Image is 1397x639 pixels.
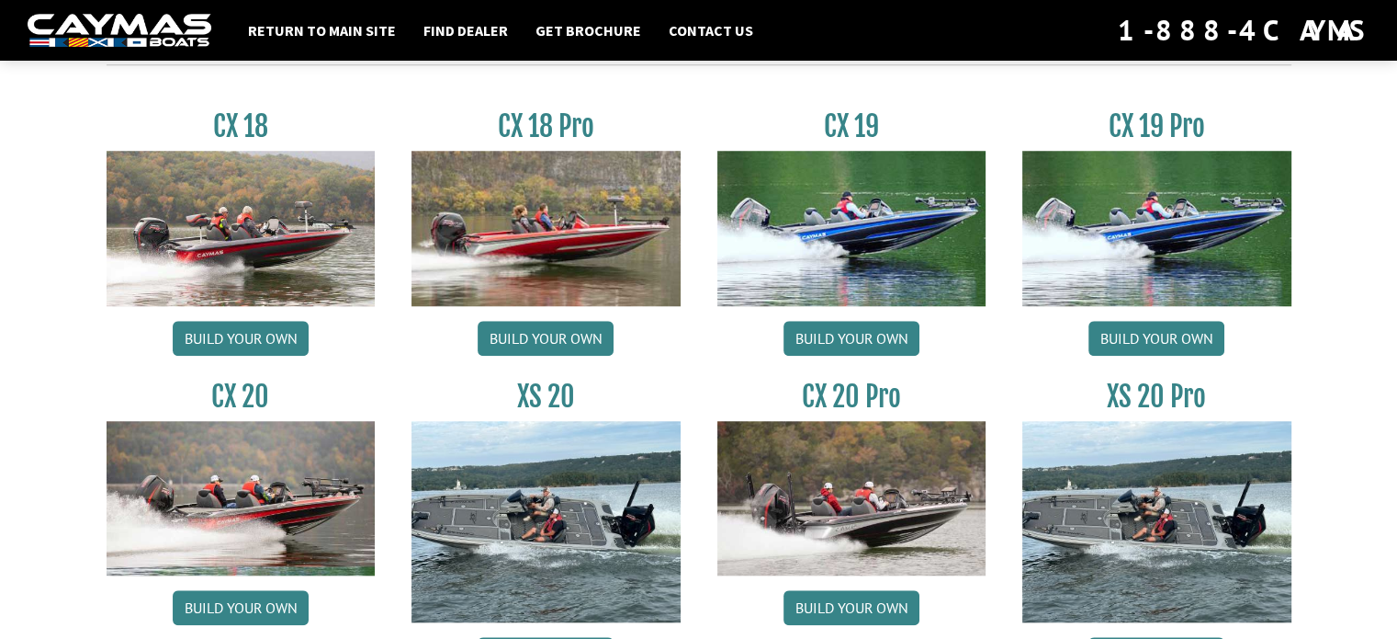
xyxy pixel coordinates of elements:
h3: CX 18 [107,109,376,143]
h3: CX 20 [107,380,376,414]
a: Build your own [173,321,309,356]
h3: XS 20 [411,380,681,414]
img: CX19_thumbnail.jpg [1022,151,1291,305]
img: CX-20_thumbnail.jpg [107,421,376,576]
h3: XS 20 Pro [1022,380,1291,414]
div: 1-888-4CAYMAS [1118,10,1369,51]
h3: CX 20 Pro [717,380,986,414]
a: Build your own [783,321,919,356]
a: Get Brochure [526,18,650,42]
img: XS_20_resized.jpg [411,421,681,622]
h3: CX 19 Pro [1022,109,1291,143]
img: XS_20_resized.jpg [1022,421,1291,622]
h3: CX 19 [717,109,986,143]
img: CX-20Pro_thumbnail.jpg [717,421,986,576]
img: white-logo-c9c8dbefe5ff5ceceb0f0178aa75bf4bb51f6bca0971e226c86eb53dfe498488.png [28,14,211,48]
img: CX-18SS_thumbnail.jpg [411,151,681,305]
a: Build your own [173,590,309,625]
a: Find Dealer [414,18,517,42]
img: CX19_thumbnail.jpg [717,151,986,305]
a: Return to main site [239,18,405,42]
a: Build your own [783,590,919,625]
a: Build your own [1088,321,1224,356]
a: Build your own [478,321,614,356]
h3: CX 18 Pro [411,109,681,143]
a: Contact Us [659,18,762,42]
img: CX-18S_thumbnail.jpg [107,151,376,305]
